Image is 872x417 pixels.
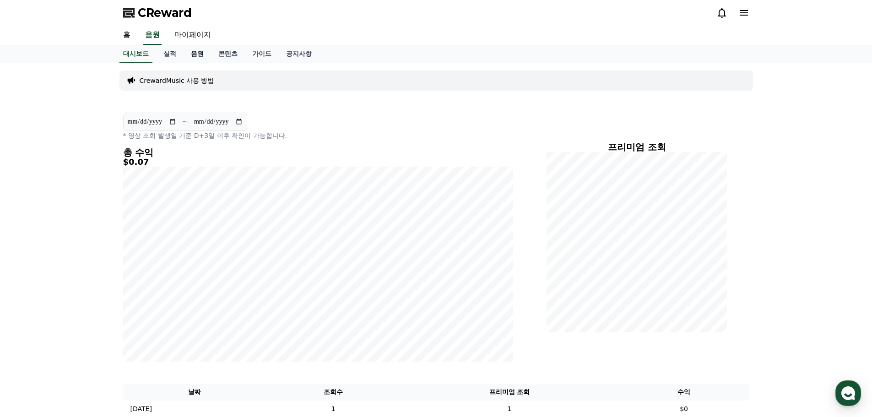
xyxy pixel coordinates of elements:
a: 음원 [184,45,211,63]
span: 설정 [141,304,152,311]
a: 콘텐츠 [211,45,245,63]
th: 날짜 [123,384,266,401]
a: 음원 [143,26,162,45]
a: 설정 [118,290,176,313]
th: 프리미엄 조회 [400,384,618,401]
a: CrewardMusic 사용 방법 [140,76,214,85]
h4: 총 수익 [123,147,513,157]
a: 대화 [60,290,118,313]
th: 수익 [619,384,749,401]
span: 대화 [84,304,95,312]
a: 홈 [3,290,60,313]
a: CReward [123,5,192,20]
h5: $0.07 [123,157,513,167]
a: 마이페이지 [167,26,218,45]
p: ~ [182,116,188,127]
p: [DATE] [130,404,152,414]
a: 공지사항 [279,45,319,63]
a: 실적 [156,45,184,63]
a: 홈 [116,26,138,45]
p: * 영상 조회 발생일 기준 D+3일 이후 확인이 가능합니다. [123,131,513,140]
a: 대시보드 [119,45,152,63]
a: 가이드 [245,45,279,63]
span: 홈 [29,304,34,311]
th: 조회수 [266,384,400,401]
h4: 프리미엄 조회 [547,142,727,152]
span: CReward [138,5,192,20]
